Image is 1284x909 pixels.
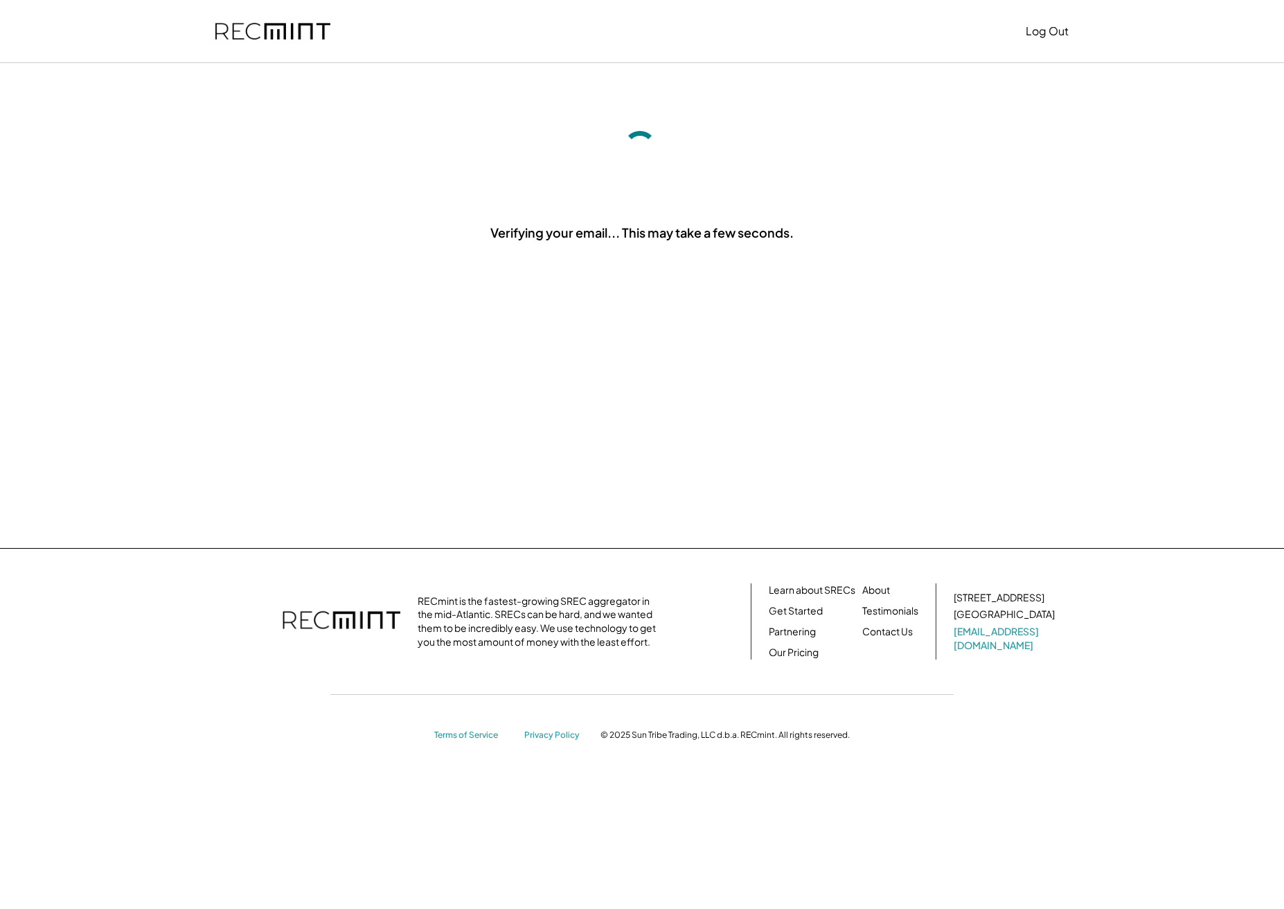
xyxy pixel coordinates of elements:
[600,730,850,741] div: © 2025 Sun Tribe Trading, LLC d.b.a. RECmint. All rights reserved.
[769,625,816,639] a: Partnering
[862,583,890,597] a: About
[215,23,330,40] img: recmint-logotype%403x.png
[954,625,1058,652] a: [EMAIL_ADDRESS][DOMAIN_NAME]
[434,730,510,741] a: Terms of Service
[1026,17,1069,45] button: Log Out
[418,594,663,648] div: RECmint is the fastest-growing SREC aggregator in the mid-Atlantic. SRECs can be hard, and we wan...
[283,597,400,646] img: recmint-logotype%403x.png
[769,583,855,597] a: Learn about SRECs
[769,604,823,618] a: Get Started
[862,604,918,618] a: Testimonials
[862,625,913,639] a: Contact Us
[769,646,819,660] a: Our Pricing
[954,591,1044,605] div: [STREET_ADDRESS]
[524,730,587,741] a: Privacy Policy
[490,224,794,241] div: Verifying your email... This may take a few seconds.
[954,608,1055,621] div: [GEOGRAPHIC_DATA]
